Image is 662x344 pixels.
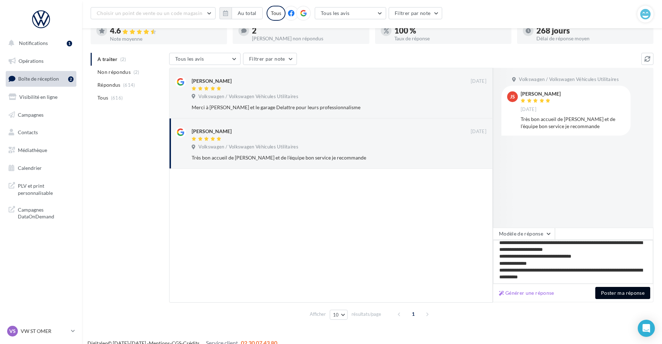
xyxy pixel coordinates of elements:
span: (2) [133,69,140,75]
div: Délai de réponse moyen [536,36,648,41]
button: Générer une réponse [496,289,557,297]
span: Tous les avis [175,56,204,62]
a: PLV et print personnalisable [4,178,78,199]
a: VS VW ST OMER [6,324,76,338]
span: Opérations [19,58,44,64]
span: Tous les avis [321,10,350,16]
button: Notifications 1 [4,36,75,51]
div: Open Intercom Messenger [638,320,655,337]
span: Boîte de réception [18,76,59,82]
span: résultats/page [352,311,381,318]
span: VS [9,328,16,335]
a: Médiathèque [4,143,78,158]
span: JS [510,93,515,100]
div: 100 % [394,27,506,35]
span: Non répondus [97,69,131,76]
span: (616) [111,95,123,101]
div: Merci à [PERSON_NAME] et le garage Delattre pour leurs professionnalisme [192,104,440,111]
button: Tous les avis [169,53,241,65]
a: Opérations [4,54,78,69]
div: Note moyenne [110,36,221,41]
button: Modèle de réponse [493,228,555,240]
button: Au total [219,7,263,19]
span: Volkswagen / Volkswagen Véhicules Utilitaires [198,93,298,100]
button: Choisir un point de vente ou un code magasin [91,7,216,19]
span: Contacts [18,129,38,135]
span: Répondus [97,81,121,88]
span: Afficher [310,311,326,318]
button: Poster ma réponse [595,287,650,299]
div: Très bon accueil de [PERSON_NAME] et de l’équipe bon service je recommande [521,116,625,130]
a: Campagnes DataOnDemand [4,202,78,223]
span: Notifications [19,40,48,46]
div: Tous [267,6,285,21]
span: Campagnes DataOnDemand [18,205,74,220]
span: 1 [408,308,419,320]
div: 2 [68,76,74,82]
button: Filtrer par note [243,53,297,65]
span: 10 [333,312,339,318]
span: Volkswagen / Volkswagen Véhicules Utilitaires [519,76,619,83]
button: 10 [330,310,348,320]
span: Campagnes [18,111,44,117]
p: VW ST OMER [21,328,68,335]
a: Visibilité en ligne [4,90,78,105]
div: Très bon accueil de [PERSON_NAME] et de l’équipe bon service je recommande [192,154,440,161]
a: Calendrier [4,161,78,176]
span: Choisir un point de vente ou un code magasin [97,10,202,16]
span: Visibilité en ligne [19,94,57,100]
span: [DATE] [471,128,486,135]
span: Calendrier [18,165,42,171]
span: [DATE] [521,106,536,113]
div: Taux de réponse [394,36,506,41]
div: [PERSON_NAME] [521,91,561,96]
button: Tous les avis [315,7,386,19]
a: Contacts [4,125,78,140]
span: Volkswagen / Volkswagen Véhicules Utilitaires [198,144,298,150]
span: (614) [123,82,135,88]
span: [DATE] [471,78,486,85]
button: Au total [232,7,263,19]
div: [PERSON_NAME] non répondus [252,36,363,41]
span: PLV et print personnalisable [18,181,74,196]
button: Filtrer par note [389,7,443,19]
div: 2 [252,27,363,35]
div: 4.6 [110,27,221,35]
a: Boîte de réception2 [4,71,78,86]
span: Tous [97,94,108,101]
div: [PERSON_NAME] [192,77,232,85]
a: Campagnes [4,107,78,122]
div: 268 jours [536,27,648,35]
div: [PERSON_NAME] [192,128,232,135]
span: Médiathèque [18,147,47,153]
div: 1 [67,41,72,46]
